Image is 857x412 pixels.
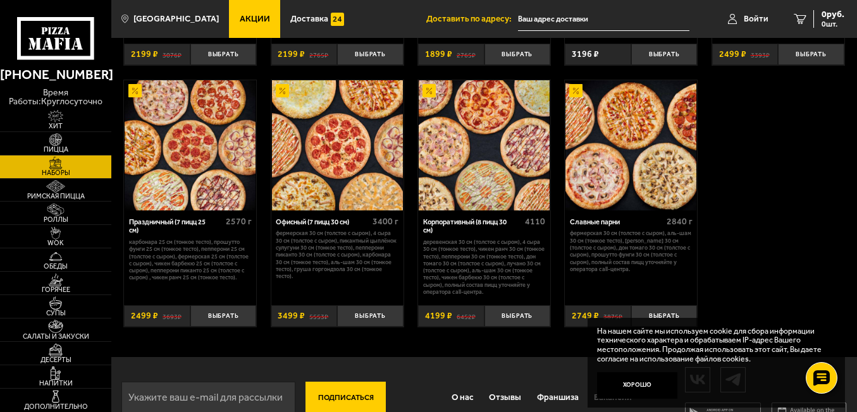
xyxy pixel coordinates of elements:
s: 3875 ₽ [603,312,622,320]
a: Вакансии [586,383,639,412]
button: Выбрать [631,305,698,327]
img: Офисный (7 пицц 30 см) [272,80,403,211]
span: [GEOGRAPHIC_DATA] [133,15,219,23]
button: Выбрать [190,305,257,327]
input: Ваш адрес доставки [518,8,689,31]
img: Акционный [128,84,142,97]
button: Выбрать [337,44,404,66]
button: Выбрать [778,44,844,66]
p: Фермерская 30 см (толстое с сыром), Аль-Шам 30 см (тонкое тесто), [PERSON_NAME] 30 см (толстое с ... [570,229,693,272]
s: 6452 ₽ [457,312,476,320]
span: 0 руб. [822,10,844,19]
p: Фермерская 30 см (толстое с сыром), 4 сыра 30 см (толстое с сыром), Пикантный цыплёнок сулугуни 3... [276,229,398,279]
a: Отзывы [481,383,529,412]
div: Офисный (7 пицц 30 см) [276,218,369,227]
button: Выбрать [190,44,257,66]
a: О нас [444,383,481,412]
img: Акционный [422,84,436,97]
span: 2570 г [226,216,252,227]
img: Корпоративный (8 пицц 30 см) [419,80,550,211]
span: 3499 ₽ [278,312,305,320]
s: 2765 ₽ [457,50,476,59]
a: Франшиза [529,383,586,412]
button: Выбрать [484,305,551,327]
span: 0 шт. [822,20,844,28]
span: 2199 ₽ [278,50,305,59]
div: Славные парни [570,218,663,227]
s: 3393 ₽ [751,50,770,59]
span: 3400 г [373,216,398,227]
span: Акции [240,15,270,23]
p: Деревенская 30 см (толстое с сыром), 4 сыра 30 см (тонкое тесто), Чикен Ранч 30 см (тонкое тесто)... [423,238,546,295]
span: 2499 ₽ [719,50,746,59]
button: Выбрать [337,305,404,327]
img: Славные парни [565,80,696,211]
span: 2840 г [667,216,693,227]
button: Выбрать [484,44,551,66]
a: АкционныйОфисный (7 пицц 30 см) [271,80,404,211]
span: Войти [744,15,768,23]
img: 15daf4d41897b9f0e9f617042186c801.svg [331,13,344,26]
s: 3076 ₽ [163,50,182,59]
span: 2499 ₽ [131,312,158,320]
s: 3693 ₽ [163,312,182,320]
s: 2765 ₽ [309,50,328,59]
span: 4110 [525,216,545,227]
a: АкционныйПраздничный (7 пицц 25 см) [124,80,256,211]
span: 2749 ₽ [572,312,599,320]
p: Карбонара 25 см (тонкое тесто), Прошутто Фунги 25 см (тонкое тесто), Пепперони 25 см (толстое с с... [129,238,252,281]
span: Доставка [290,15,328,23]
span: 2199 ₽ [131,50,158,59]
img: Праздничный (7 пицц 25 см) [125,80,256,211]
button: Выбрать [631,44,698,66]
span: 3196 ₽ [572,50,599,59]
div: Корпоративный (8 пицц 30 см) [423,218,522,235]
img: Акционный [569,84,583,97]
a: АкционныйКорпоративный (8 пицц 30 см) [418,80,550,211]
span: 4199 ₽ [425,312,452,320]
button: Хорошо [597,372,677,399]
p: На нашем сайте мы используем cookie для сбора информации технического характера и обрабатываем IP... [597,327,829,364]
span: 1899 ₽ [425,50,452,59]
span: Доставить по адресу: [426,15,518,23]
img: Акционный [276,84,289,97]
div: Праздничный (7 пицц 25 см) [129,218,223,235]
a: АкционныйСлавные парни [565,80,697,211]
s: 5553 ₽ [309,312,328,320]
